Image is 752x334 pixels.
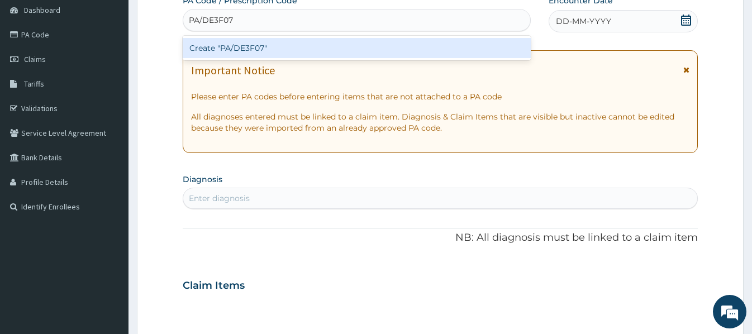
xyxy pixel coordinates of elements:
[24,79,44,89] span: Tariffs
[24,54,46,64] span: Claims
[191,91,689,102] p: Please enter PA codes before entering items that are not attached to a PA code
[191,64,275,77] h1: Important Notice
[24,5,60,15] span: Dashboard
[191,111,689,133] p: All diagnoses entered must be linked to a claim item. Diagnosis & Claim Items that are visible bu...
[183,231,697,245] p: NB: All diagnosis must be linked to a claim item
[183,280,245,292] h3: Claim Items
[65,97,154,210] span: We're online!
[183,38,531,58] div: Create "PA/DE3F07"
[183,174,222,185] label: Diagnosis
[189,193,250,204] div: Enter diagnosis
[556,16,611,27] span: DD-MM-YYYY
[183,6,210,32] div: Minimize live chat window
[6,218,213,257] textarea: Type your message and hit 'Enter'
[58,63,188,77] div: Chat with us now
[21,56,45,84] img: d_794563401_company_1708531726252_794563401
